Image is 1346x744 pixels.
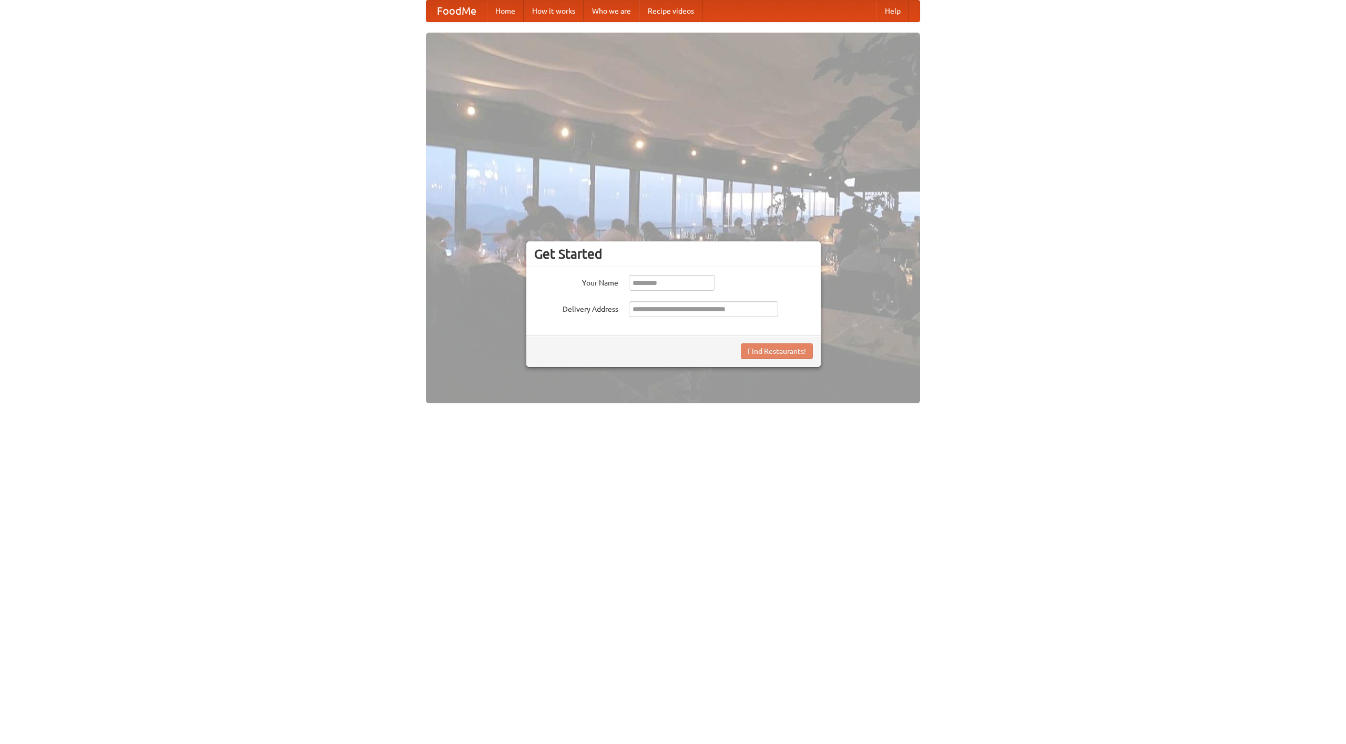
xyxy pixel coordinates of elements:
button: Find Restaurants! [741,343,813,359]
a: Recipe videos [639,1,702,22]
a: Home [487,1,524,22]
a: FoodMe [426,1,487,22]
a: Help [876,1,909,22]
a: How it works [524,1,584,22]
label: Your Name [534,275,618,288]
a: Who we are [584,1,639,22]
h3: Get Started [534,246,813,262]
label: Delivery Address [534,301,618,314]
